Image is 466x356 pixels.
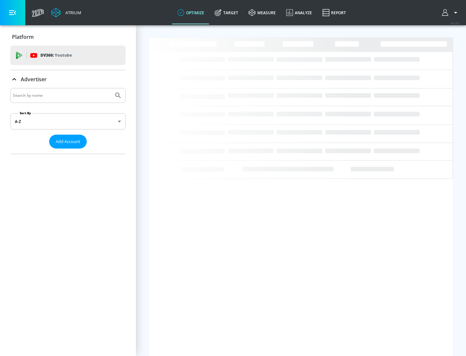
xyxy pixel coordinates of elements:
[21,76,47,83] p: Advertiser
[209,1,243,24] a: Target
[49,135,87,149] button: Add Account
[10,149,126,154] nav: list of Advertiser
[10,88,126,154] div: Advertiser
[40,52,72,59] p: DV360:
[10,70,126,88] div: Advertiser
[12,33,34,40] p: Platform
[18,111,32,115] label: Sort By
[10,113,126,129] div: A-Z
[10,46,126,65] div: DV360: Youtube
[281,1,317,24] a: Analyze
[51,8,81,17] a: Atrium
[55,52,72,59] p: Youtube
[56,138,80,145] span: Add Account
[172,1,209,24] a: optimize
[243,1,281,24] a: measure
[10,28,126,46] div: Platform
[63,10,81,16] div: Atrium
[450,21,460,25] span: v 4.24.0
[13,91,111,100] input: Search by name
[317,1,351,24] a: Report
